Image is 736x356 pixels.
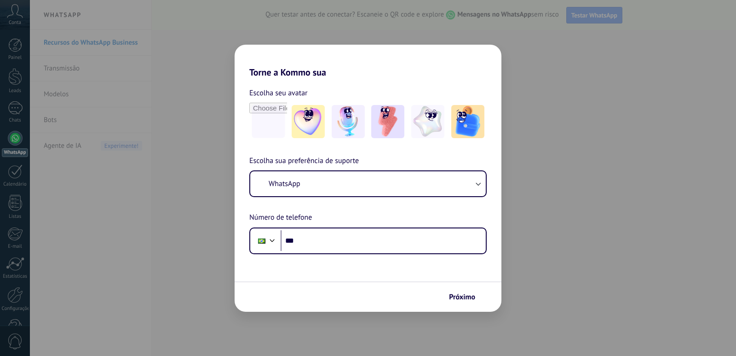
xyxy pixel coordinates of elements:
span: Próximo [449,294,475,300]
img: -2.jpeg [332,105,365,138]
div: Brazil: + 55 [253,231,270,251]
button: Próximo [445,289,488,305]
button: WhatsApp [250,171,486,196]
span: Escolha seu avatar [249,87,308,99]
span: Número de telefone [249,212,312,224]
img: -5.jpeg [451,105,484,138]
img: -1.jpeg [292,105,325,138]
img: -4.jpeg [411,105,444,138]
h2: Torne a Kommo sua [235,45,501,78]
img: -3.jpeg [371,105,404,138]
span: WhatsApp [269,179,300,188]
span: Escolha sua preferência de suporte [249,155,359,167]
